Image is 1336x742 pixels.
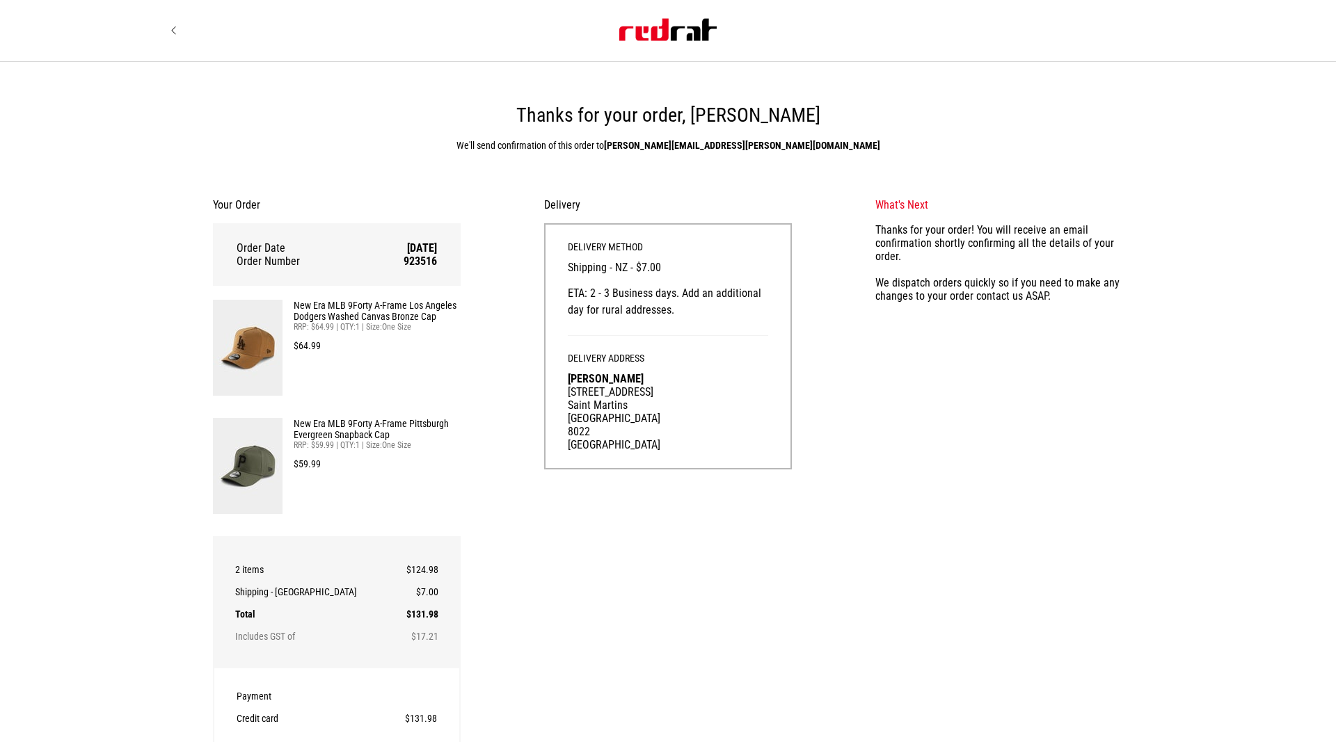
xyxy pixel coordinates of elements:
[237,707,350,729] th: Credit card
[294,340,461,351] div: $64.99
[294,458,461,469] div: $59.99
[237,685,350,707] th: Payment
[396,625,438,647] td: $17.21
[619,19,717,41] img: Red Rat
[213,137,1123,154] p: We'll send confirmation of this order to
[568,285,768,318] p: ETA: 2 - 3 Business days. Add an additional day for rural addresses.
[235,625,396,647] th: Includes GST of
[213,198,461,212] h2: Your Order
[235,581,396,603] th: Shipping - [GEOGRAPHIC_DATA]
[350,707,437,729] td: $131.98
[368,241,437,255] td: [DATE]
[213,300,283,396] img: New Era MLB 9Forty A-Frame Los Angeles Dodgers Washed Canvas Bronze Cap
[213,418,283,514] img: New Era MLB 9Forty A-Frame Pittsburgh Evergreen Snapback Cap
[568,353,768,372] h3: Delivery Address
[568,385,768,451] div: [STREET_ADDRESS] Saint Martins [GEOGRAPHIC_DATA] 8022 [GEOGRAPHIC_DATA]
[235,558,396,581] th: 2 items
[875,223,1123,303] div: Thanks for your order! You will receive an email confirmation shortly confirming all the details ...
[544,198,792,212] h2: Delivery
[294,322,461,332] div: RRP: $64.99 | QTY: 1 | Size: One Size
[604,140,880,151] strong: [PERSON_NAME][EMAIL_ADDRESS][PERSON_NAME][DOMAIN_NAME]
[568,241,768,261] h3: Delivery Method
[294,418,461,440] a: New Era MLB 9Forty A-Frame Pittsburgh Evergreen Snapback Cap
[368,255,437,268] td: 923516
[237,255,368,268] th: Order Number
[294,440,461,450] div: RRP: $59.99 | QTY: 1 | Size: One Size
[235,603,396,625] th: Total
[875,198,1123,212] h2: What's Next
[396,581,438,603] td: $7.00
[237,241,368,255] th: Order Date
[213,104,1123,127] h1: Thanks for your order, [PERSON_NAME]
[294,300,461,322] a: New Era MLB 9Forty A-Frame Los Angeles Dodgers Washed Canvas Bronze Cap
[568,241,768,335] div: Shipping - NZ - $7.00
[396,558,438,581] td: $124.98
[568,372,644,385] strong: [PERSON_NAME]
[396,603,438,625] td: $131.98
